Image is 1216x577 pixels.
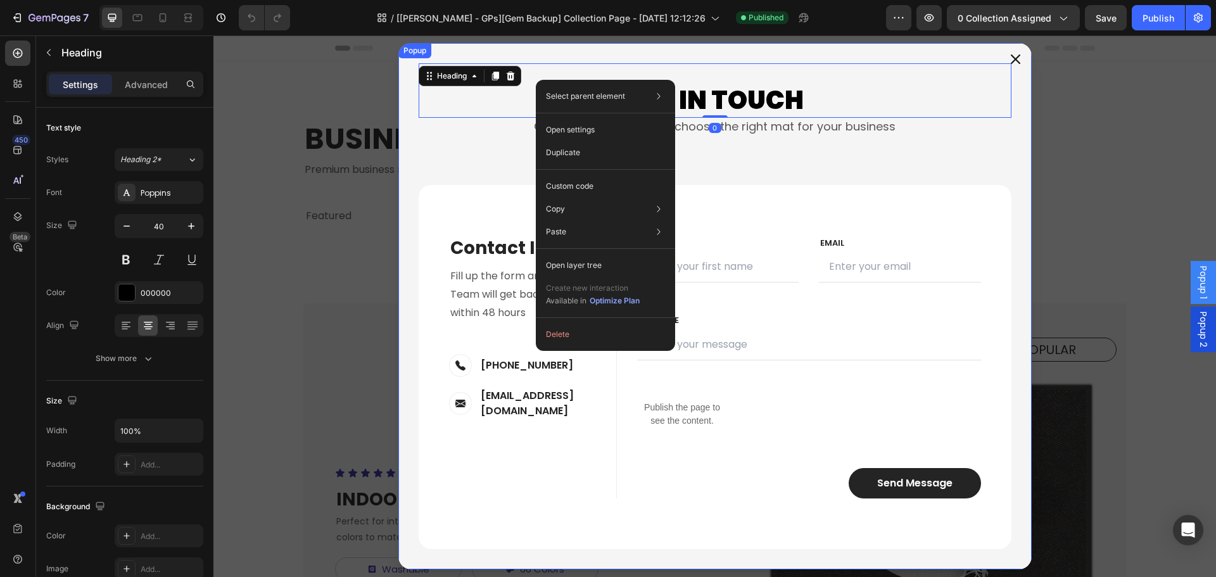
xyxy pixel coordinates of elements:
[185,8,818,533] div: Dialog content
[396,11,706,25] span: [[PERSON_NAME] - GPs][Gem Backup] Collection Page - [DATE] 12:12:26
[749,12,783,23] span: Published
[1132,5,1185,30] button: Publish
[9,232,30,242] div: Beta
[424,294,768,325] input: Enter your message
[141,288,200,299] div: 000000
[46,122,81,134] div: Text style
[46,287,66,298] div: Color
[546,282,640,295] p: Create new interaction
[237,232,381,286] p: Fill up the form and our Team will get back to you within 48 hours
[83,10,89,25] p: 7
[61,45,198,60] p: Heading
[1143,11,1174,25] div: Publish
[221,35,256,46] div: Heading
[546,296,586,305] span: Available in
[947,5,1080,30] button: 0 collection assigned
[984,231,996,263] span: Popup 1
[46,425,67,436] div: Width
[424,216,586,247] input: Enter your first name
[46,393,80,410] div: Size
[546,91,625,102] p: Select parent element
[984,276,996,312] span: Popup 2
[495,87,508,98] div: 0
[46,217,80,234] div: Size
[1173,515,1203,545] div: Open Intercom Messenger
[63,78,98,91] p: Settings
[46,563,68,574] div: Image
[185,8,818,533] div: Dialog body
[425,279,766,291] p: MESSAGE
[546,260,602,271] p: Open layer tree
[1085,5,1127,30] button: Save
[590,295,640,307] div: Optimize Plan
[46,187,62,198] div: Font
[187,10,215,21] div: Popup
[424,365,514,392] p: Publish the page to see the content.
[425,201,585,214] p: NAME
[546,226,566,238] p: Paste
[213,35,1216,577] iframe: Design area
[236,357,258,379] img: Alt Image
[236,319,258,341] img: Alt Image
[141,187,200,199] div: Poppins
[46,317,82,334] div: Align
[46,154,68,165] div: Styles
[206,84,797,98] p: Our experts will help you choose the right mat for your business
[239,5,290,30] div: Undo/Redo
[267,322,360,338] p: [PHONE_NUMBER]
[120,154,161,165] span: Heading 2*
[541,323,670,346] button: Delete
[605,216,768,247] input: Enter your email
[267,353,381,383] p: [EMAIL_ADDRESS][DOMAIN_NAME]
[546,181,593,192] p: Custom code
[46,459,75,470] div: Padding
[46,498,108,516] div: Background
[391,11,394,25] span: /
[96,352,155,365] div: Show more
[607,201,766,214] p: Email
[141,531,200,542] div: Add...
[125,78,168,91] p: Advanced
[5,5,94,30] button: 7
[664,440,739,455] div: Send Message
[635,433,768,463] button: Send Message
[546,203,565,215] p: Copy
[1096,13,1117,23] span: Save
[46,347,203,370] button: Show more
[12,135,30,145] div: 450
[141,459,200,471] div: Add...
[589,295,640,307] button: Optimize Plan
[546,124,595,136] p: Open settings
[115,148,203,171] button: Heading 2*
[115,419,203,442] input: Auto
[141,564,200,575] div: Add...
[46,530,66,542] div: Color
[958,11,1051,25] span: 0 collection assigned
[546,147,580,158] p: Duplicate
[237,201,381,224] p: Contact Info
[205,47,798,82] h2: GET IN TOUCH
